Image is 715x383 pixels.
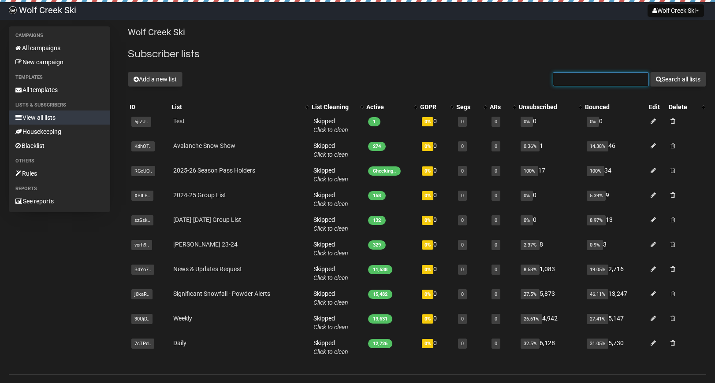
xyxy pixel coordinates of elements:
[313,191,348,207] span: Skipped
[587,141,608,151] span: 14.38%
[131,265,154,275] span: BdYo7..
[454,101,488,113] th: Segs: No sort applied, activate to apply an ascending sort
[9,6,17,14] img: b8a1e34ad8b70b86f908001b9dc56f97
[9,184,110,194] li: Reports
[173,241,238,248] a: [PERSON_NAME] 23-24
[9,72,110,83] li: Templates
[495,119,497,125] a: 0
[521,191,533,201] span: 0%
[422,240,433,250] span: 0%
[131,117,151,127] span: 5jiZJ..
[368,166,401,176] span: Checking..
[310,101,365,113] th: List Cleaning: No sort applied, activate to apply an ascending sort
[422,166,433,176] span: 0%
[418,261,454,286] td: 0
[517,335,583,360] td: 6,128
[585,103,646,111] div: Bounced
[587,240,603,250] span: 0.9%
[521,166,538,176] span: 100%
[128,72,182,87] button: Add a new list
[461,119,464,125] a: 0
[521,289,540,299] span: 27.5%
[131,339,154,349] span: 7cTPd..
[583,113,648,138] td: 0
[368,142,386,151] span: 274
[495,341,497,346] a: 0
[131,215,153,225] span: szSsk..
[521,265,540,275] span: 8.58%
[9,156,110,166] li: Others
[519,103,574,111] div: Unsubscribed
[495,217,497,223] a: 0
[313,241,348,257] span: Skipped
[131,240,152,250] span: vorh9..
[313,176,348,183] a: Click to clean
[131,289,153,299] span: j0kaR..
[313,167,348,183] span: Skipped
[490,103,508,111] div: ARs
[368,339,392,348] span: 12,726
[9,110,110,125] a: View all lists
[173,118,185,125] a: Test
[583,310,648,335] td: 5,147
[587,191,606,201] span: 5.39%
[368,314,392,324] span: 13,631
[583,236,648,261] td: 3
[131,191,153,201] span: XBILB..
[173,142,235,149] a: Avalanche Snow Show
[583,261,648,286] td: 2,716
[9,139,110,153] a: Blacklist
[420,103,446,111] div: GDPR
[649,103,665,111] div: Edit
[312,103,356,111] div: List Cleaning
[313,274,348,281] a: Click to clean
[583,212,648,236] td: 13
[313,315,348,331] span: Skipped
[521,141,540,151] span: 0.36%
[130,103,168,111] div: ID
[366,103,409,111] div: Active
[313,324,348,331] a: Click to clean
[521,314,542,324] span: 26.61%
[128,46,706,62] h2: Subscriber lists
[171,103,301,111] div: List
[368,117,380,126] span: 1
[128,26,706,38] p: Wolf Creek Ski
[587,215,606,225] span: 8.97%
[583,101,648,113] th: Bounced: No sort applied, sorting is disabled
[461,242,464,248] a: 0
[170,101,310,113] th: List: No sort applied, activate to apply an ascending sort
[313,348,348,355] a: Click to clean
[422,339,433,348] span: 0%
[313,126,348,133] a: Click to clean
[368,290,392,299] span: 15,482
[422,265,433,274] span: 0%
[461,144,464,149] a: 0
[313,225,348,232] a: Click to clean
[488,101,517,113] th: ARs: No sort applied, activate to apply an ascending sort
[368,265,392,274] span: 11,538
[647,101,667,113] th: Edit: No sort applied, sorting is disabled
[669,103,697,111] div: Delete
[517,286,583,310] td: 5,873
[422,142,433,151] span: 0%
[173,216,241,223] a: [DATE]-[DATE] Group List
[422,314,433,324] span: 0%
[313,216,348,232] span: Skipped
[418,236,454,261] td: 0
[648,4,704,17] button: Wolf Creek Ski
[418,335,454,360] td: 0
[368,191,386,200] span: 158
[495,168,497,174] a: 0
[650,72,706,87] button: Search all lists
[461,168,464,174] a: 0
[587,166,604,176] span: 100%
[461,341,464,346] a: 0
[131,314,153,324] span: 30UjD..
[128,101,169,113] th: ID: No sort applied, sorting is disabled
[461,267,464,273] a: 0
[517,261,583,286] td: 1,083
[9,30,110,41] li: Campaigns
[313,339,348,355] span: Skipped
[422,191,433,200] span: 0%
